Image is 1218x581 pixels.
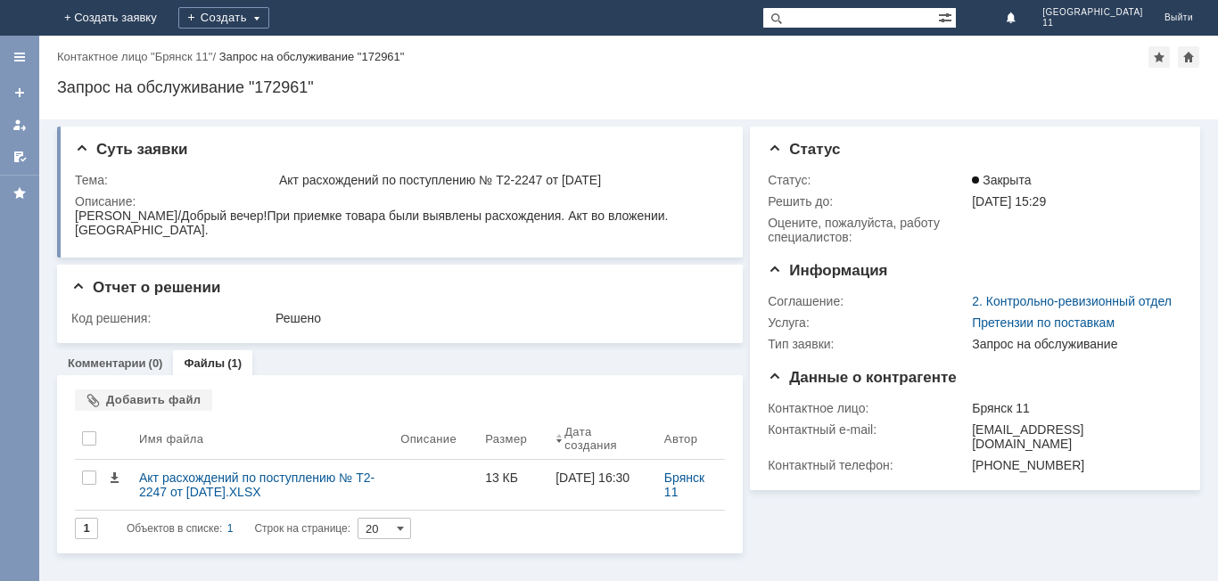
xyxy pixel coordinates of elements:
div: Тема: [75,173,276,187]
th: Автор [657,418,725,460]
div: / [57,50,219,63]
span: Суть заявки [75,141,187,158]
th: Размер [478,418,548,460]
div: Сделать домашней страницей [1178,46,1199,68]
a: Брянск 11 [664,471,708,499]
div: Тип заявки: [768,337,968,351]
div: Описание [400,432,457,446]
span: Статус [768,141,840,158]
div: [EMAIL_ADDRESS][DOMAIN_NAME] [972,422,1174,451]
div: Имя файла [139,432,203,446]
div: Oцените, пожалуйста, работу специалистов: [768,216,968,244]
a: Мои заявки [5,110,34,139]
th: Имя файла [132,418,393,460]
div: (1) [227,356,242,370]
div: Соглашение: [768,294,968,308]
span: [DATE] 15:29 [972,194,1046,209]
div: Создать [178,7,269,29]
div: Размер [485,432,527,446]
a: Создать заявку [5,78,34,107]
span: Скачать файл [107,471,121,485]
a: Файлы [184,356,225,370]
i: Строк на странице: [127,518,350,539]
div: Добавить в избранное [1148,46,1170,68]
span: Объектов в списке: [127,522,222,535]
div: Акт расхождений по поступлению № Т2-2247 от [DATE] [279,173,719,187]
div: Услуга: [768,315,968,330]
div: Запрос на обслуживание "172961" [57,78,1200,96]
div: Описание: [75,194,722,209]
th: Дата создания [548,418,657,460]
a: Комментарии [68,356,146,370]
div: Дата создания [564,425,636,452]
span: Информация [768,262,887,279]
div: Автор [664,432,698,446]
div: Статус: [768,173,968,187]
div: Решено [276,311,719,325]
a: Мои согласования [5,143,34,171]
span: Отчет о решении [71,279,220,296]
div: (0) [149,356,163,370]
div: Брянск 11 [972,401,1174,415]
span: Расширенный поиск [938,8,956,25]
div: Контактный телефон: [768,458,968,472]
div: Запрос на обслуживание [972,337,1174,351]
div: [DATE] 16:30 [556,471,630,485]
div: Контактный e-mail: [768,422,968,437]
a: Претензии по поставкам [972,315,1115,330]
a: 2. Контрольно-ревизионный отдел [972,294,1172,308]
div: Контактное лицо: [768,401,968,415]
a: Контактное лицо "Брянск 11" [57,50,212,63]
div: Запрос на обслуживание "172961" [219,50,405,63]
div: 1 [227,518,234,539]
span: 11 [1042,18,1143,29]
span: [GEOGRAPHIC_DATA] [1042,7,1143,18]
div: Код решения: [71,311,272,325]
span: Данные о контрагенте [768,369,957,386]
div: 13 КБ [485,471,541,485]
span: Закрыта [972,173,1031,187]
div: Решить до: [768,194,968,209]
div: [PHONE_NUMBER] [972,458,1174,472]
div: Акт расхождений по поступлению № Т2-2247 от [DATE].XLSX [139,471,386,499]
